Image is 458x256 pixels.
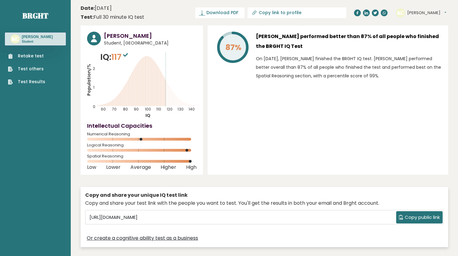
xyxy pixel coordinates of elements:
[104,40,197,46] span: Student, [GEOGRAPHIC_DATA]
[167,107,173,112] tspan: 120
[225,42,241,53] tspan: 87%
[87,122,197,130] h4: Intellectual Capacities
[87,155,197,157] span: Spatial Reasoning
[93,104,95,109] tspan: 0
[189,107,195,112] tspan: 140
[22,40,53,44] p: Student
[85,192,444,199] div: Copy and share your unique IQ test link
[85,200,444,207] div: Copy and share your test link with the people you want to test. You'll get the results in both yo...
[93,85,94,90] tspan: 1
[8,66,45,72] a: Test others
[87,235,198,242] a: Or create a cognitive ability test as a business
[256,32,442,51] h3: [PERSON_NAME] performed better than 87% of all people who finished the BRGHT IQ Test
[397,9,404,16] text: KC
[396,211,443,223] button: Copy public link
[12,35,19,42] text: KC
[186,166,197,169] span: High
[22,11,48,21] a: Brght
[405,214,440,221] span: Copy public link
[81,5,95,12] b: Date:
[86,64,92,96] tspan: Population/%
[81,14,94,21] b: Test:
[206,10,238,16] span: Download PDF
[145,107,151,112] tspan: 100
[93,66,95,71] tspan: 2
[111,51,129,63] span: 117
[256,54,442,80] p: On [DATE], [PERSON_NAME] finished the BRGHT IQ test. [PERSON_NAME] performed better overall than ...
[407,10,446,16] button: [PERSON_NAME]
[130,166,151,169] span: Average
[8,79,45,85] a: Test Results
[22,34,53,39] h3: [PERSON_NAME]
[81,5,112,12] time: [DATE]
[81,14,144,21] div: Full 30 minute IQ test
[104,32,197,40] h3: [PERSON_NAME]
[145,112,150,118] tspan: IQ
[177,107,184,112] tspan: 130
[106,166,121,169] span: Lower
[87,133,197,135] span: Numerical Reasoning
[134,107,139,112] tspan: 90
[87,144,197,146] span: Logical Reasoning
[8,53,45,59] a: Retake test
[123,107,128,112] tspan: 80
[156,107,161,112] tspan: 110
[195,7,245,18] a: Download PDF
[112,107,117,112] tspan: 70
[87,166,96,169] span: Low
[100,51,129,63] p: IQ:
[101,107,106,112] tspan: 60
[161,166,176,169] span: Higher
